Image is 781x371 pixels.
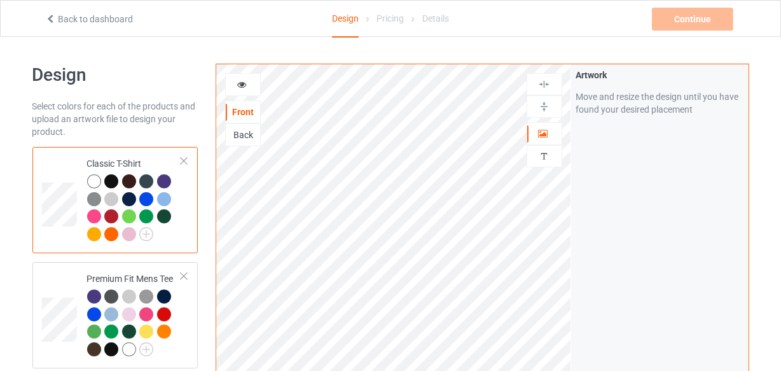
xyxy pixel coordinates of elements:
img: svg+xml;base64,PD94bWwgdmVyc2lvbj0iMS4wIiBlbmNvZGluZz0iVVRGLTgiPz4KPHN2ZyB3aWR0aD0iMjJweCIgaGVpZ2... [139,227,153,241]
h1: Design [32,64,198,87]
img: svg+xml;base64,PD94bWwgdmVyc2lvbj0iMS4wIiBlbmNvZGluZz0iVVRGLTgiPz4KPHN2ZyB3aWR0aD0iMjJweCIgaGVpZ2... [139,342,153,356]
div: Classic T-Shirt [87,157,182,240]
div: Back [226,129,260,141]
div: Premium Fit Mens Tee [87,272,182,355]
img: heather_texture.png [139,290,153,304]
div: Classic T-Shirt [32,147,198,253]
div: Design [332,1,359,38]
img: svg%3E%0A [538,101,550,113]
div: Select colors for each of the products and upload an artwork file to design your product. [32,100,198,138]
div: Pricing [377,1,404,36]
div: Artwork [576,69,744,81]
img: svg%3E%0A [538,78,550,90]
div: Details [422,1,449,36]
img: svg%3E%0A [538,150,550,162]
img: heather_texture.png [87,192,101,206]
div: Move and resize the design until you have found your desired placement [576,90,744,116]
a: Back to dashboard [45,14,133,24]
div: Premium Fit Mens Tee [32,262,198,368]
div: Front [226,106,260,118]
